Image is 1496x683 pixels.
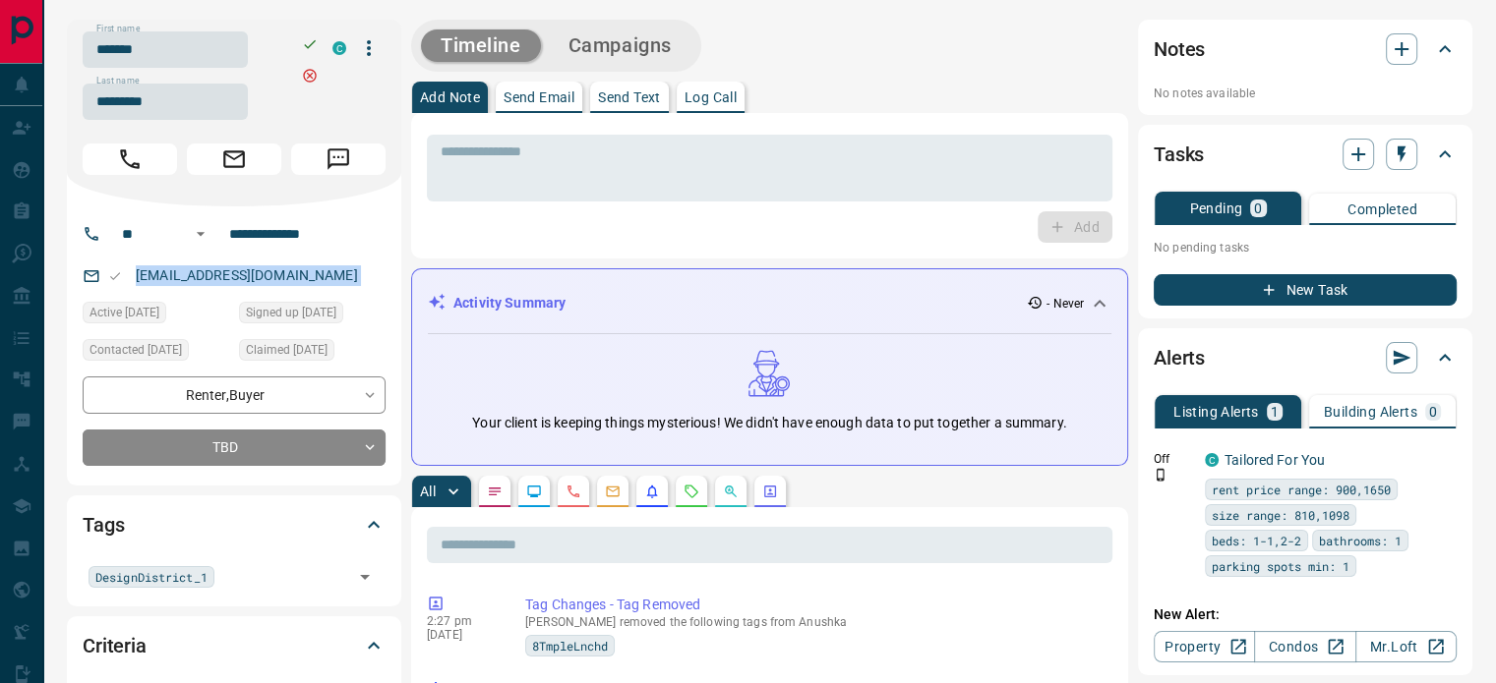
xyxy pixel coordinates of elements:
span: rent price range: 900,1650 [1212,480,1391,499]
div: Tue Mar 29 2022 [83,339,229,367]
button: Timeline [421,29,541,62]
p: Tag Changes - Tag Removed [525,595,1105,615]
div: Tue Mar 29 2022 [83,302,229,329]
div: Tasks [1154,131,1457,178]
svg: Emails [605,484,621,499]
a: Mr.Loft [1355,631,1457,662]
div: Criteria [83,622,386,669]
div: Notes [1154,26,1457,73]
span: parking spots min: 1 [1212,556,1349,576]
p: Pending [1189,201,1242,215]
p: 1 [1271,405,1279,419]
label: First name [96,23,140,35]
p: [PERSON_NAME] removed the following tags from Anushka [525,615,1105,629]
span: bathrooms: 1 [1319,531,1402,550]
p: Add Note [420,90,480,104]
button: New Task [1154,274,1457,306]
span: Call [83,143,177,175]
span: Email [187,143,281,175]
svg: Email Valid [108,269,122,283]
label: Last name [96,75,140,87]
p: Your client is keeping things mysterious! We didn't have enough data to put together a summary. [472,413,1066,433]
div: TBD [83,429,386,466]
h2: Alerts [1154,342,1205,373]
div: Alerts [1154,334,1457,381]
button: Campaigns [549,29,691,62]
p: 0 [1254,201,1262,215]
p: [DATE] [427,628,496,642]
div: Renter , Buyer [83,376,386,413]
div: Tue Mar 29 2022 [239,302,386,329]
p: Listing Alerts [1173,405,1259,419]
span: Contacted [DATE] [90,340,182,360]
div: condos.ca [1205,453,1219,467]
p: Completed [1347,202,1417,216]
div: condos.ca [332,41,346,55]
p: - Never [1047,295,1084,313]
svg: Lead Browsing Activity [526,484,542,499]
a: Property [1154,631,1255,662]
h2: Tasks [1154,139,1204,170]
div: Activity Summary- Never [428,285,1111,321]
span: DesignDistrict_1 [95,567,208,587]
button: Open [189,222,212,246]
svg: Requests [684,484,699,499]
p: Send Text [598,90,661,104]
a: Tailored For You [1225,452,1325,468]
p: No notes available [1154,85,1457,102]
span: 8TmpleLnchd [532,636,608,655]
span: beds: 1-1,2-2 [1212,531,1301,550]
div: Tags [83,501,386,548]
h2: Criteria [83,630,147,661]
h2: Tags [83,509,124,541]
p: Send Email [504,90,574,104]
a: Condos [1254,631,1355,662]
span: Message [291,143,386,175]
p: Off [1154,450,1193,468]
svg: Listing Alerts [644,484,660,499]
p: New Alert: [1154,604,1457,625]
svg: Calls [566,484,581,499]
svg: Notes [487,484,503,499]
h2: Notes [1154,33,1205,65]
p: Building Alerts [1324,405,1417,419]
p: Activity Summary [453,293,566,313]
svg: Push Notification Only [1154,468,1167,482]
p: 0 [1429,405,1437,419]
span: Signed up [DATE] [246,303,336,322]
svg: Opportunities [723,484,739,499]
p: No pending tasks [1154,233,1457,262]
button: Open [351,563,379,591]
svg: Agent Actions [762,484,778,499]
a: [EMAIL_ADDRESS][DOMAIN_NAME] [136,267,358,283]
span: Claimed [DATE] [246,340,328,360]
p: Log Call [685,90,737,104]
p: All [420,484,436,498]
div: Tue Mar 29 2022 [239,339,386,367]
span: Active [DATE] [90,303,159,322]
p: 2:27 pm [427,614,496,628]
span: size range: 810,1098 [1212,505,1349,525]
